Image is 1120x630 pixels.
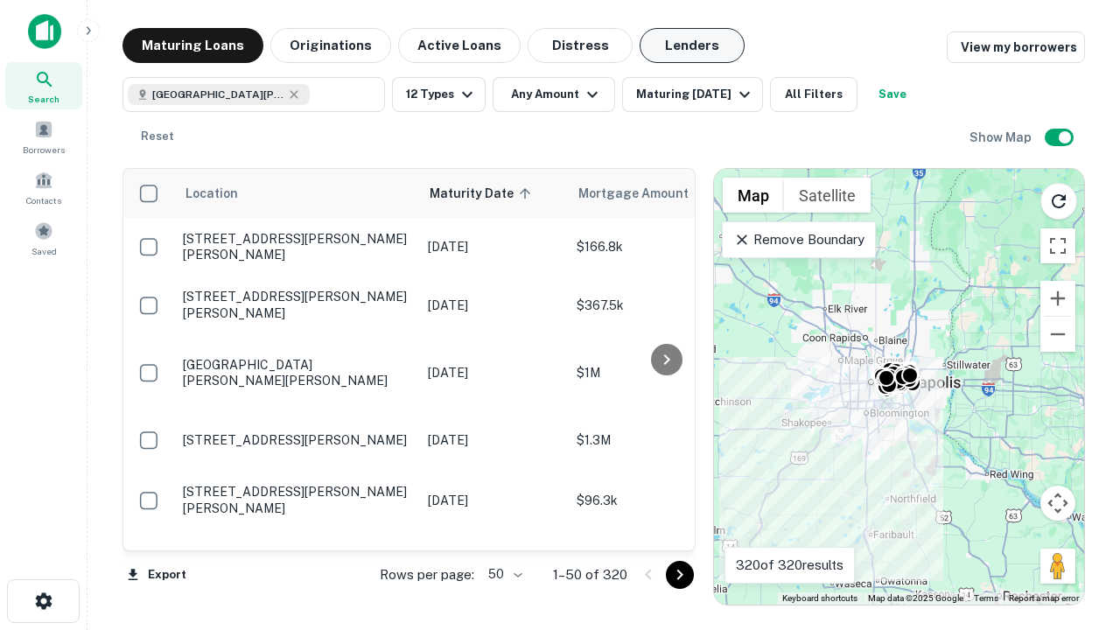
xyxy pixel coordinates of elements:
button: Show satellite imagery [784,178,871,213]
p: $166.8k [577,237,752,256]
a: Contacts [5,164,82,211]
button: Lenders [640,28,745,63]
div: 0 0 [714,169,1084,605]
div: 50 [481,562,525,587]
p: $1M [577,363,752,382]
iframe: Chat Widget [1032,434,1120,518]
a: View my borrowers [947,31,1085,63]
img: Google [718,582,776,605]
span: Location [185,183,238,204]
p: [DATE] [428,491,559,510]
button: Distress [528,28,633,63]
div: Maturing [DATE] [636,84,755,105]
button: Zoom out [1040,317,1075,352]
span: Contacts [26,193,61,207]
p: $96.3k [577,491,752,510]
button: Show street map [723,178,784,213]
button: 12 Types [392,77,486,112]
p: [STREET_ADDRESS][PERSON_NAME] [183,432,410,448]
p: 1–50 of 320 [553,564,627,585]
a: Terms (opens in new tab) [974,593,998,603]
span: [GEOGRAPHIC_DATA][PERSON_NAME], [GEOGRAPHIC_DATA], [GEOGRAPHIC_DATA] [152,87,283,102]
button: Keyboard shortcuts [782,592,857,605]
h6: Show Map [969,128,1034,147]
p: $1.3M [577,430,752,450]
button: Maturing Loans [122,28,263,63]
button: Export [122,562,191,588]
th: Location [174,169,419,218]
p: [GEOGRAPHIC_DATA][PERSON_NAME][PERSON_NAME] [183,357,410,388]
th: Maturity Date [419,169,568,218]
p: [DATE] [428,363,559,382]
p: Remove Boundary [733,229,864,250]
p: $367.5k [577,296,752,315]
th: Mortgage Amount [568,169,760,218]
p: [STREET_ADDRESS][PERSON_NAME][PERSON_NAME] [183,289,410,320]
p: [STREET_ADDRESS][PERSON_NAME][PERSON_NAME] [183,231,410,262]
p: [DATE] [428,550,559,570]
button: Zoom in [1040,281,1075,316]
span: Map data ©2025 Google [868,593,963,603]
span: Search [28,92,59,106]
img: capitalize-icon.png [28,14,61,49]
p: [DATE] [428,237,559,256]
button: All Filters [770,77,857,112]
button: Reload search area [1040,183,1077,220]
button: Go to next page [666,561,694,589]
a: Search [5,62,82,109]
button: Originations [270,28,391,63]
p: $228k [577,550,752,570]
a: Report a map error [1009,593,1079,603]
button: Any Amount [493,77,615,112]
p: [DATE] [428,430,559,450]
a: Saved [5,214,82,262]
span: Saved [31,244,57,258]
span: Mortgage Amount [578,183,711,204]
p: 320 of 320 results [736,555,843,576]
span: Borrowers [23,143,65,157]
button: Reset [129,119,185,154]
button: Drag Pegman onto the map to open Street View [1040,549,1075,584]
a: Borrowers [5,113,82,160]
p: [STREET_ADDRESS][PERSON_NAME][PERSON_NAME] [183,484,410,515]
button: Active Loans [398,28,521,63]
span: Maturity Date [430,183,536,204]
button: Save your search to get updates of matches that match your search criteria. [864,77,920,112]
button: Toggle fullscreen view [1040,228,1075,263]
a: Open this area in Google Maps (opens a new window) [718,582,776,605]
p: Rows per page: [380,564,474,585]
button: Maturing [DATE] [622,77,763,112]
p: [DATE] [428,296,559,315]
